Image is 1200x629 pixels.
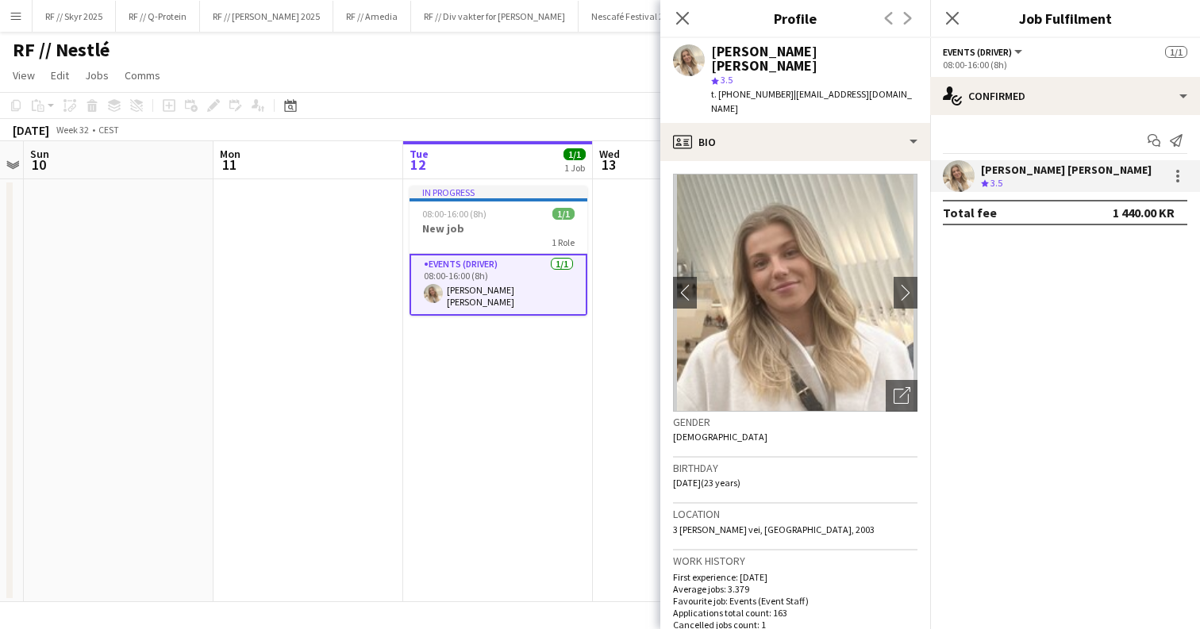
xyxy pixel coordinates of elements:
button: RF // Skyr 2025 [33,1,116,32]
span: Tue [410,147,429,161]
span: View [13,68,35,82]
span: Week 32 [52,124,92,136]
span: Sun [30,147,49,161]
p: Average jobs: 3.379 [673,583,917,595]
span: Edit [51,68,69,82]
div: CEST [98,124,119,136]
h3: New job [410,221,587,236]
div: Total fee [943,205,997,221]
button: RF // Amedia [333,1,411,32]
a: Jobs [79,65,115,86]
h3: Work history [673,554,917,568]
span: [DEMOGRAPHIC_DATA] [673,431,767,443]
span: t. [PHONE_NUMBER] [711,88,794,100]
span: 13 [597,155,620,174]
p: Favourite job: Events (Event Staff) [673,595,917,607]
span: 08:00-16:00 (8h) [422,208,487,220]
span: [DATE] (23 years) [673,477,740,489]
a: Comms [118,65,167,86]
span: 3.5 [990,177,1002,189]
span: 1/1 [563,148,586,160]
div: [PERSON_NAME] [PERSON_NAME] [711,44,917,73]
h1: RF // Nestlé [13,38,110,62]
span: 10 [28,155,49,174]
div: Bio [660,123,930,161]
h3: Profile [660,8,930,29]
span: Mon [220,147,240,161]
h3: Job Fulfilment [930,8,1200,29]
span: 1/1 [1165,46,1187,58]
span: | [EMAIL_ADDRESS][DOMAIN_NAME] [711,88,912,114]
button: RF // Q-Protein [116,1,200,32]
div: 1 Job [564,162,585,174]
div: 08:00-16:00 (8h) [943,59,1187,71]
app-job-card: In progress08:00-16:00 (8h)1/1New job1 RoleEvents (Driver)1/108:00-16:00 (8h)[PERSON_NAME] [PERSO... [410,186,587,316]
div: 1 440.00 KR [1113,205,1175,221]
button: RF // Div vakter for [PERSON_NAME] [411,1,579,32]
h3: Birthday [673,461,917,475]
span: Events (Driver) [943,46,1012,58]
span: Wed [599,147,620,161]
div: [PERSON_NAME] [PERSON_NAME] [981,163,1152,177]
app-card-role: Events (Driver)1/108:00-16:00 (8h)[PERSON_NAME] [PERSON_NAME] [410,254,587,316]
button: Events (Driver) [943,46,1025,58]
span: Comms [125,68,160,82]
span: 3 [PERSON_NAME] vei, [GEOGRAPHIC_DATA], 2003 [673,524,875,535]
a: Edit [44,65,75,86]
span: 3.5 [721,74,733,86]
div: Open photos pop-in [886,380,917,412]
div: In progress [410,186,587,198]
div: Confirmed [930,77,1200,115]
a: View [6,65,41,86]
img: Crew avatar or photo [673,174,917,412]
span: 1/1 [552,208,575,220]
p: Applications total count: 163 [673,607,917,619]
h3: Location [673,507,917,521]
button: RF // [PERSON_NAME] 2025 [200,1,333,32]
button: Nescafé Festival 2025 [579,1,691,32]
span: 1 Role [552,236,575,248]
span: Jobs [85,68,109,82]
p: First experience: [DATE] [673,571,917,583]
span: 12 [407,155,429,174]
span: 11 [217,155,240,174]
h3: Gender [673,415,917,429]
div: [DATE] [13,122,49,138]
